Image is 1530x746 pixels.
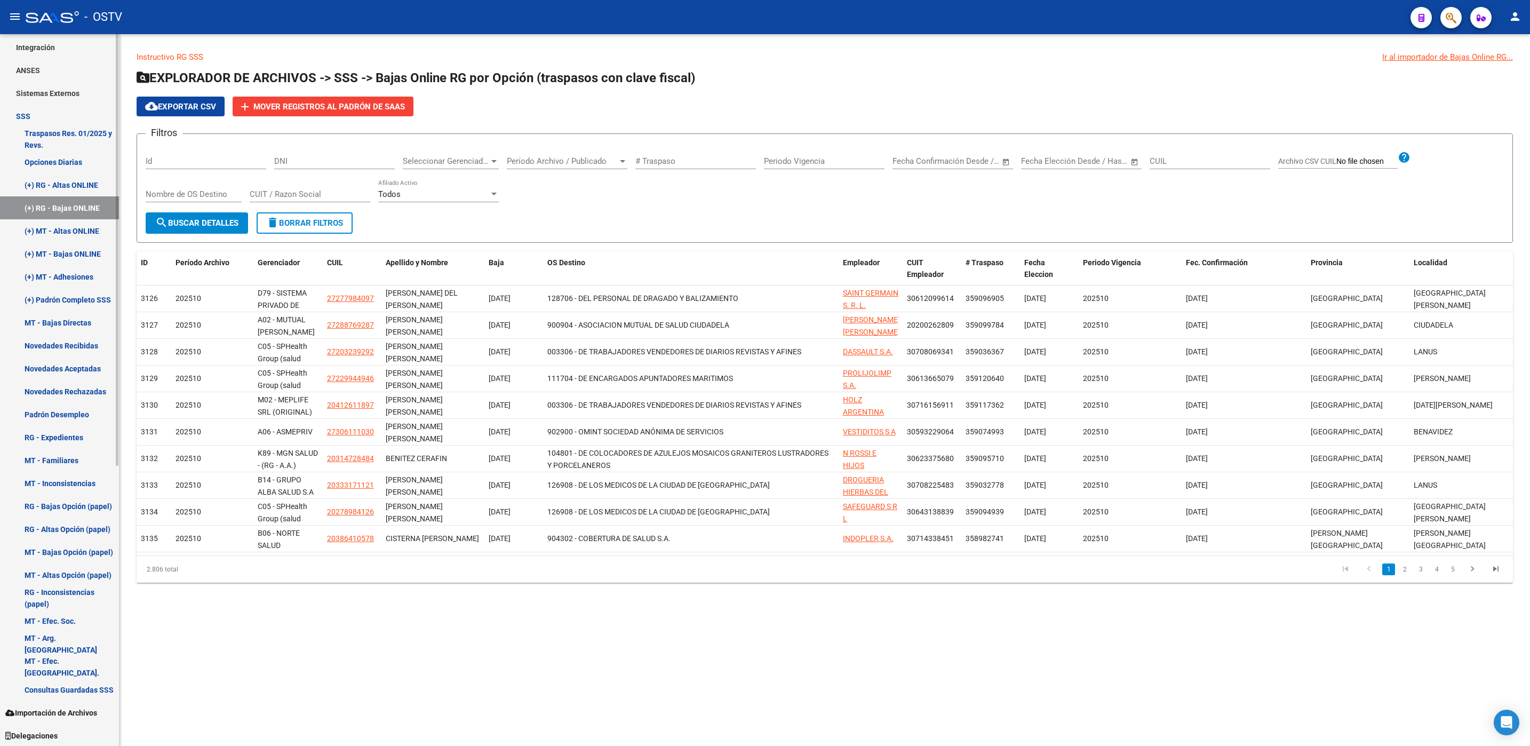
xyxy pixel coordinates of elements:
div: [DATE] [489,399,539,411]
span: [DATE] [1186,374,1208,383]
div: [DATE] [489,292,539,305]
datatable-header-cell: Baja [484,251,543,287]
span: 3126 [141,294,158,303]
a: go to next page [1462,564,1483,575]
span: 3129 [141,374,158,383]
a: 2 [1398,564,1411,575]
li: page 2 [1397,560,1413,578]
span: [PERSON_NAME] [PERSON_NAME] [386,422,443,443]
span: [DATE] [1024,481,1046,489]
span: [GEOGRAPHIC_DATA] [1311,321,1383,329]
div: [DATE] [489,372,539,385]
span: 3130 [141,401,158,409]
span: BENAVIDEZ [1414,427,1453,436]
span: BENITEZ CERAFIN [386,454,447,463]
span: 202510 [1083,534,1109,543]
span: C05 - SPHealth Group (salud plena) [258,502,307,535]
span: 27277984097 [327,294,374,303]
span: 3127 [141,321,158,329]
span: [PERSON_NAME] DEL [PERSON_NAME] [386,289,458,309]
span: C05 - SPHealth Group (salud plena) [258,342,307,375]
button: Borrar Filtros [257,212,353,234]
datatable-header-cell: Empleador [839,251,903,287]
span: Exportar CSV [145,102,216,112]
div: 2.806 total [137,556,410,583]
span: 3133 [141,481,158,489]
span: 202510 [1083,427,1109,436]
span: 20333171121 [327,481,374,489]
datatable-header-cell: OS Destino [543,251,839,287]
span: [PERSON_NAME][GEOGRAPHIC_DATA] [1311,529,1383,550]
span: 202510 [1083,401,1109,409]
span: [DATE] [1186,294,1208,303]
span: 111704 - DE ENCARGADOS APUNTADORES MARITIMOS [547,374,733,383]
span: 126908 - DE LOS MEDICOS DE LA CIUDAD DE [GEOGRAPHIC_DATA] [547,507,770,516]
span: 359117362 [966,401,1004,409]
span: 20386410578 [327,534,374,543]
span: [GEOGRAPHIC_DATA] [1311,294,1383,303]
datatable-header-cell: Periodo Vigencia [1079,251,1182,287]
mat-icon: menu [9,10,21,23]
span: Importación de Archivos [5,707,97,719]
button: Buscar Detalles [146,212,248,234]
datatable-header-cell: ID [137,251,171,287]
h3: Filtros [146,125,182,140]
span: SAINT GERMAIN S. R. L. [843,289,898,309]
span: [DATE] [1186,534,1208,543]
span: [DATE] [1186,427,1208,436]
span: 359099784 [966,321,1004,329]
span: [DATE] [1024,507,1046,516]
span: 30623375680 [907,454,954,463]
button: Open calendar [1129,156,1141,168]
div: Open Intercom Messenger [1494,710,1519,735]
a: 4 [1430,564,1443,575]
datatable-header-cell: # Traspaso [961,251,1020,287]
span: CUIT Empleador [907,258,944,279]
datatable-header-cell: Fec. Confirmación [1182,251,1306,287]
span: Mover registros al PADRÓN de SAAS [253,102,405,112]
span: 3135 [141,534,158,543]
datatable-header-cell: Apellido y Nombre [381,251,485,287]
span: [GEOGRAPHIC_DATA] [1311,507,1383,516]
a: go to first page [1335,564,1356,575]
div: [DATE] [489,506,539,518]
span: [PERSON_NAME] [PERSON_NAME] [386,315,443,336]
span: [GEOGRAPHIC_DATA] [1311,347,1383,356]
mat-icon: help [1398,151,1411,164]
mat-icon: add [238,100,251,113]
span: 202510 [1083,374,1109,383]
input: Fecha fin [945,156,997,166]
span: ID [141,258,148,267]
span: 126908 - DE LOS MEDICOS DE LA CIUDAD DE [GEOGRAPHIC_DATA] [547,481,770,489]
span: 20314728484 [327,454,374,463]
span: [DATE] [1024,294,1046,303]
span: [DATE] [1024,401,1046,409]
span: 202510 [176,294,201,303]
a: 5 [1446,564,1459,575]
span: 202510 [1083,321,1109,329]
span: 202510 [176,454,201,463]
span: Período Archivo [176,258,229,267]
div: [DATE] [489,533,539,545]
div: [DATE] [489,479,539,491]
span: 30612099614 [907,294,954,303]
span: Borrar Filtros [266,218,343,228]
span: [DATE] [1024,454,1046,463]
span: Todos [378,189,401,199]
span: 202510 [176,481,201,489]
span: PROLIJOLIMP S.A. [843,369,891,390]
span: 202510 [176,321,201,329]
div: [DATE] [489,319,539,331]
span: [DATE] [1024,347,1046,356]
span: [PERSON_NAME] [PERSON_NAME] [386,395,443,416]
span: Localidad [1414,258,1447,267]
li: page 5 [1445,560,1461,578]
span: 30714338451 [907,534,954,543]
span: 3134 [141,507,158,516]
mat-icon: search [155,216,168,229]
datatable-header-cell: Gerenciador [253,251,323,287]
span: B14 - GRUPO ALBA SALUD S.A (Bene Salud) [258,475,314,509]
span: 202510 [1083,294,1109,303]
span: [GEOGRAPHIC_DATA] [1311,454,1383,463]
span: Periodo Vigencia [1083,258,1141,267]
